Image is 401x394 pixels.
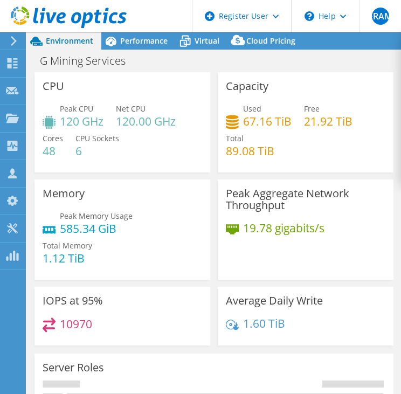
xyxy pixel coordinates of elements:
h4: 1.12 TiB [43,252,92,264]
h3: Server Roles [43,362,104,374]
span: Performance [120,36,168,46]
span: Total Memory [43,240,92,251]
h4: 120 GHz [60,115,103,127]
h4: 19.78 gigabits/s [243,222,324,234]
h4: 67.16 TiB [243,115,292,127]
h4: 89.08 TiB [226,145,274,157]
h4: 21.92 TiB [304,115,352,127]
h1: G Mining Services [35,55,142,67]
h4: 585.34 GiB [60,223,133,234]
span: Peak CPU [60,103,93,114]
span: Cloud Pricing [246,36,295,46]
span: Cores [43,133,63,143]
h4: 10970 [60,318,92,330]
h3: Capacity [226,80,268,92]
h4: 1.60 TiB [243,317,285,329]
h3: IOPS at 95% [43,295,103,307]
span: CPU Sockets [75,133,119,143]
h4: 120.00 GHz [116,115,176,127]
svg: \n [305,11,314,21]
h4: 48 [43,145,63,157]
h4: 6 [75,145,119,157]
span: Net CPU [116,103,146,114]
h3: Peak Aggregate Network Throughput [226,188,385,211]
h3: CPU [43,80,64,92]
span: Total [226,133,244,143]
span: ERAM [372,8,389,25]
h3: Memory [43,188,85,199]
span: Used [243,103,261,114]
span: Virtual [195,36,219,46]
span: Peak Memory Usage [60,211,133,221]
h3: Average Daily Write [226,295,323,307]
span: Free [304,103,320,114]
span: Environment [46,36,93,46]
